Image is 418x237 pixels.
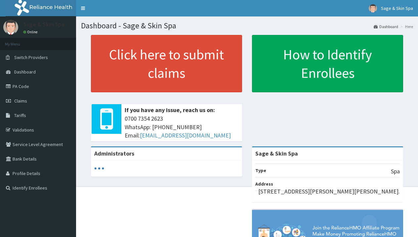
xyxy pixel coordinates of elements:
[94,150,134,157] b: Administrators
[252,35,403,92] a: How to Identify Enrollees
[399,24,413,29] li: Here
[81,21,413,30] h1: Dashboard - Sage & Skin Spa
[369,4,377,13] img: User Image
[255,181,273,187] b: Address
[91,35,242,92] a: Click here to submit claims
[3,20,18,35] img: User Image
[391,167,400,176] p: Spa
[125,106,215,114] b: If you have any issue, reach us on:
[374,24,398,29] a: Dashboard
[14,69,36,75] span: Dashboard
[255,167,266,173] b: Type
[258,187,400,196] p: [STREET_ADDRESS][PERSON_NAME][PERSON_NAME].
[381,5,413,11] span: Sage & Skin Spa
[23,30,39,34] a: Online
[14,112,26,118] span: Tariffs
[94,163,104,173] svg: audio-loading
[125,114,239,140] span: 0700 7354 2623 WhatsApp: [PHONE_NUMBER] Email:
[23,21,64,27] p: Sage & Skin Spa
[255,150,298,157] strong: Sage & Skin Spa
[140,132,231,139] a: [EMAIL_ADDRESS][DOMAIN_NAME]
[14,98,27,104] span: Claims
[14,54,48,60] span: Switch Providers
